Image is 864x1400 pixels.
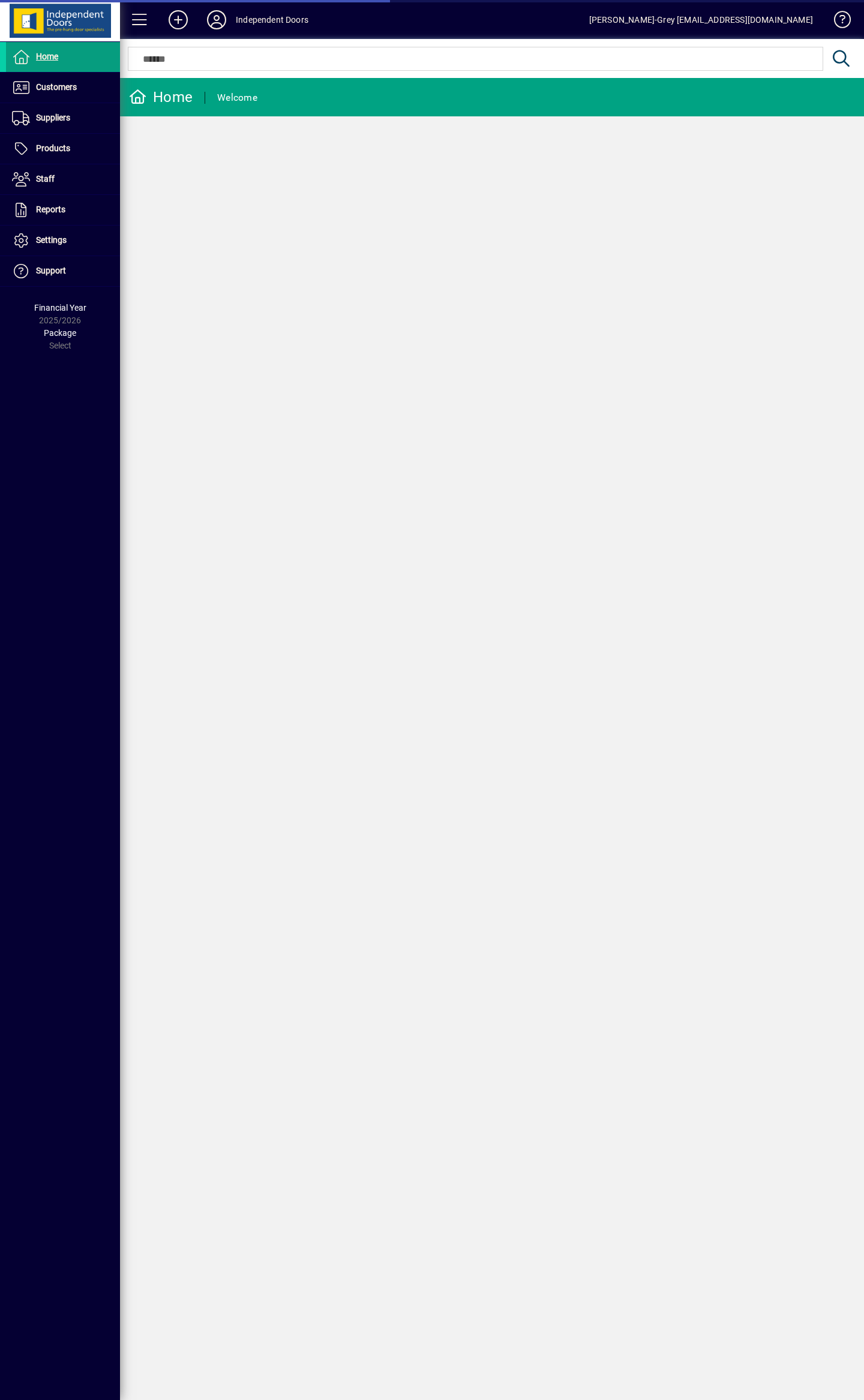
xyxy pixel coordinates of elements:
[6,73,120,103] a: Customers
[6,134,120,164] a: Products
[36,174,55,184] span: Staff
[825,2,849,41] a: Knowledge Base
[236,10,308,29] div: Independent Doors
[36,113,70,122] span: Suppliers
[6,195,120,225] a: Reports
[6,164,120,194] a: Staff
[6,226,120,256] a: Settings
[34,303,86,313] span: Financial Year
[36,143,70,153] span: Products
[36,235,67,245] span: Settings
[589,10,813,29] div: [PERSON_NAME]-Grey [EMAIL_ADDRESS][DOMAIN_NAME]
[197,9,236,31] button: Profile
[159,9,197,31] button: Add
[217,88,257,107] div: Welcome
[6,103,120,133] a: Suppliers
[44,328,76,338] span: Package
[36,266,66,275] span: Support
[129,88,193,107] div: Home
[36,205,65,214] span: Reports
[6,256,120,286] a: Support
[36,82,77,92] span: Customers
[36,52,58,61] span: Home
